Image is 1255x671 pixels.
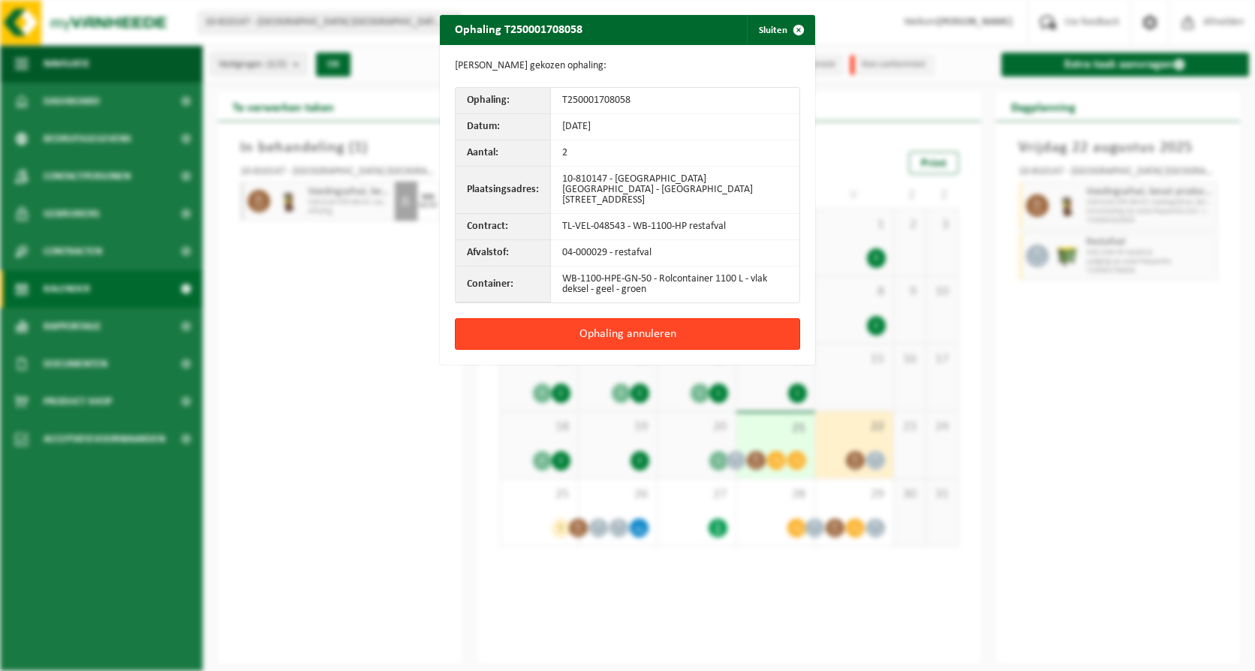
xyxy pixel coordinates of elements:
button: Ophaling annuleren [455,318,800,350]
button: Sluiten [747,15,814,45]
td: 04-000029 - restafval [551,240,799,266]
h2: Ophaling T250001708058 [440,15,597,44]
td: T250001708058 [551,88,799,114]
td: [DATE] [551,114,799,140]
th: Datum: [456,114,551,140]
th: Afvalstof: [456,240,551,266]
th: Plaatsingsadres: [456,167,551,214]
th: Ophaling: [456,88,551,114]
td: TL-VEL-048543 - WB-1100-HP restafval [551,214,799,240]
th: Contract: [456,214,551,240]
td: 2 [551,140,799,167]
td: WB-1100-HPE-GN-50 - Rolcontainer 1100 L - vlak deksel - geel - groen [551,266,799,302]
p: [PERSON_NAME] gekozen ophaling: [455,60,800,72]
th: Aantal: [456,140,551,167]
th: Container: [456,266,551,302]
td: 10-810147 - [GEOGRAPHIC_DATA] [GEOGRAPHIC_DATA] - [GEOGRAPHIC_DATA][STREET_ADDRESS] [551,167,799,214]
